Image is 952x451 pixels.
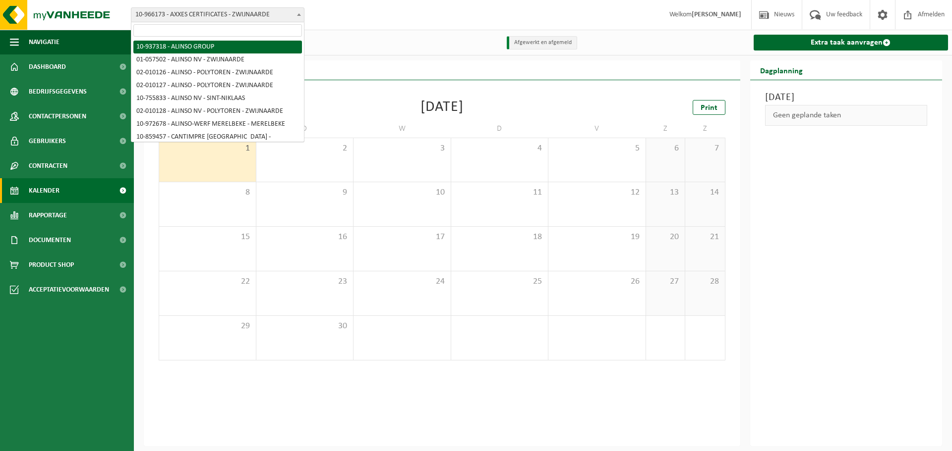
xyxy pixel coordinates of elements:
[133,131,302,150] li: 10-859457 - CANTIMPRE [GEOGRAPHIC_DATA] - WAASMUNSTER
[456,143,543,154] span: 4
[29,30,59,54] span: Navigatie
[261,187,349,198] span: 9
[29,277,109,302] span: Acceptatievoorwaarden
[693,100,725,115] a: Print
[456,232,543,243] span: 18
[164,187,251,198] span: 8
[765,105,928,126] div: Geen geplande taken
[701,104,717,112] span: Print
[261,143,349,154] span: 2
[765,90,928,105] h3: [DATE]
[553,187,641,198] span: 12
[358,187,446,198] span: 10
[133,41,302,53] li: 10-937318 - ALINSO GROUP
[553,276,641,287] span: 26
[29,178,59,203] span: Kalender
[29,203,67,228] span: Rapportage
[29,228,71,252] span: Documenten
[420,100,464,115] div: [DATE]
[261,232,349,243] span: 16
[131,7,304,22] span: 10-966173 - AXXES CERTIFICATES - ZWIJNAARDE
[456,187,543,198] span: 11
[690,232,719,243] span: 21
[754,35,949,50] a: Extra taak aanvragen
[261,321,349,332] span: 30
[651,232,680,243] span: 20
[651,276,680,287] span: 27
[507,36,577,50] li: Afgewerkt en afgemeld
[133,118,302,131] li: 10-972678 - ALINSO-WERF MERELBEKE - MERELBEKE
[29,79,87,104] span: Bedrijfsgegevens
[164,321,251,332] span: 29
[690,187,719,198] span: 14
[131,8,304,22] span: 10-966173 - AXXES CERTIFICATES - ZWIJNAARDE
[553,232,641,243] span: 19
[256,120,354,138] td: D
[133,53,302,66] li: 01-057502 - ALINSO NV - ZWIJNAARDE
[133,79,302,92] li: 02-010127 - ALINSO - POLYTOREN - ZWIJNAARDE
[358,276,446,287] span: 24
[548,120,646,138] td: V
[164,143,251,154] span: 1
[750,60,813,80] h2: Dagplanning
[690,143,719,154] span: 7
[164,276,251,287] span: 22
[451,120,549,138] td: D
[354,120,451,138] td: W
[358,143,446,154] span: 3
[553,143,641,154] span: 5
[261,276,349,287] span: 23
[685,120,725,138] td: Z
[29,252,74,277] span: Product Shop
[29,54,66,79] span: Dashboard
[29,153,67,178] span: Contracten
[646,120,686,138] td: Z
[164,232,251,243] span: 15
[692,11,741,18] strong: [PERSON_NAME]
[133,105,302,118] li: 02-010128 - ALINSO NV - POLYTOREN - ZWIJNAARDE
[456,276,543,287] span: 25
[133,66,302,79] li: 02-010126 - ALINSO - POLYTOREN - ZWIJNAARDE
[651,143,680,154] span: 6
[690,276,719,287] span: 28
[133,92,302,105] li: 10-755833 - ALINSO NV - SINT-NIKLAAS
[29,129,66,153] span: Gebruikers
[29,104,86,129] span: Contactpersonen
[651,187,680,198] span: 13
[358,232,446,243] span: 17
